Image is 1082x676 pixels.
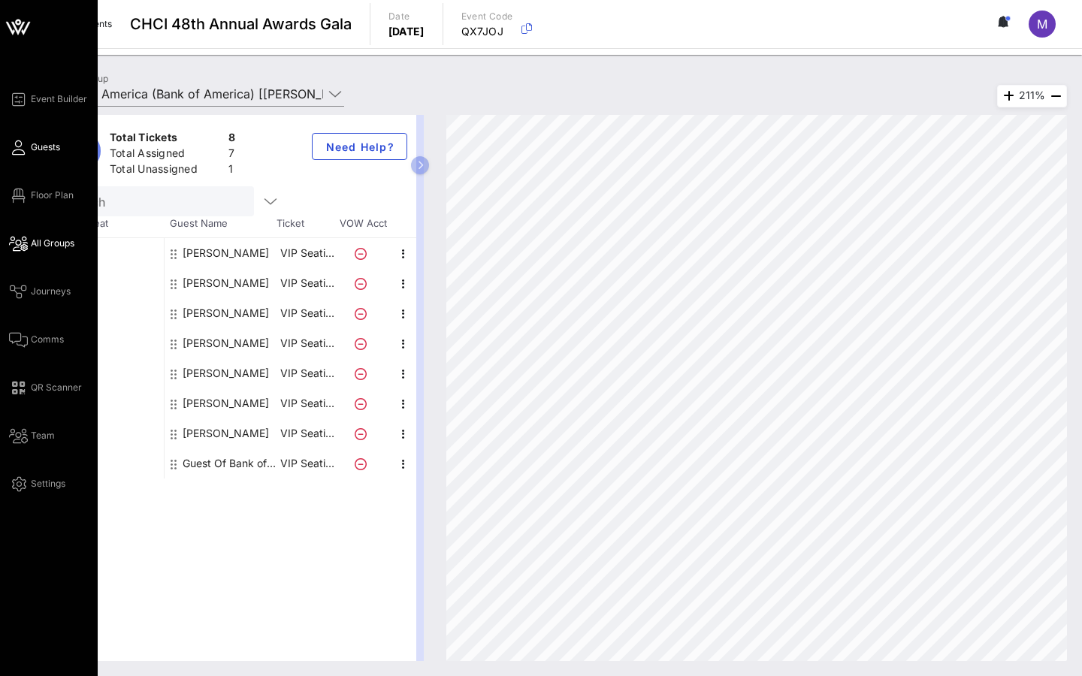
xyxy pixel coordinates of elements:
[277,388,337,418] p: VIP Seati…
[183,328,269,358] div: Frank Castellanos
[388,24,425,39] p: [DATE]
[997,85,1067,107] div: 211%
[31,381,82,394] span: QR Scanner
[277,328,337,358] p: VIP Seati…
[31,477,65,490] span: Settings
[183,238,269,268] div: Angie Lathrop
[461,9,513,24] p: Event Code
[51,328,164,358] div: 213 • 4
[9,138,60,156] a: Guests
[51,238,164,268] div: 213 • 1
[9,427,55,445] a: Team
[277,268,337,298] p: VIP Seati…
[461,24,513,39] p: QX7JOJ
[51,448,164,478] div: -
[51,358,164,388] div: 213 • 5
[9,186,74,204] a: Floor Plan
[183,268,269,298] div: Jim Carlisle
[277,298,337,328] p: VIP Seati…
[228,161,235,180] div: 1
[31,140,60,154] span: Guests
[1037,17,1047,32] span: M
[9,234,74,252] a: All Groups
[277,238,337,268] p: VIP Seati…
[9,379,82,397] a: QR Scanner
[51,216,164,231] span: Table, Seat
[228,130,235,149] div: 8
[9,282,71,300] a: Journeys
[228,146,235,164] div: 7
[277,448,337,478] p: VIP Seati…
[51,388,164,418] div: 213 • 6
[110,161,222,180] div: Total Unassigned
[325,140,394,153] span: Need Help?
[31,189,74,202] span: Floor Plan
[164,216,277,231] span: Guest Name
[110,130,222,149] div: Total Tickets
[277,216,337,231] span: Ticket
[51,298,164,328] div: 213 • 3
[51,268,164,298] div: 213 • 2
[183,388,269,418] div: Carlos Talamante
[388,9,425,24] p: Date
[183,418,269,448] div: Anne Alonzo
[110,146,222,164] div: Total Assigned
[9,330,64,349] a: Comms
[1029,11,1056,38] div: M
[31,285,71,298] span: Journeys
[9,475,65,493] a: Settings
[51,418,164,448] div: 213 • 7
[337,216,389,231] span: VOW Acct
[277,418,337,448] p: VIP Seati…
[31,237,74,250] span: All Groups
[277,358,337,388] p: VIP Seati…
[31,333,64,346] span: Comms
[183,448,277,478] div: Guest Of Bank of America
[130,13,352,35] span: CHCI 48th Annual Awards Gala
[31,429,55,442] span: Team
[9,90,87,108] a: Event Builder
[183,298,269,328] div: Matthew Gomez
[183,358,269,388] div: Rafael Ramirez
[312,133,407,160] button: Need Help?
[31,92,87,106] span: Event Builder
